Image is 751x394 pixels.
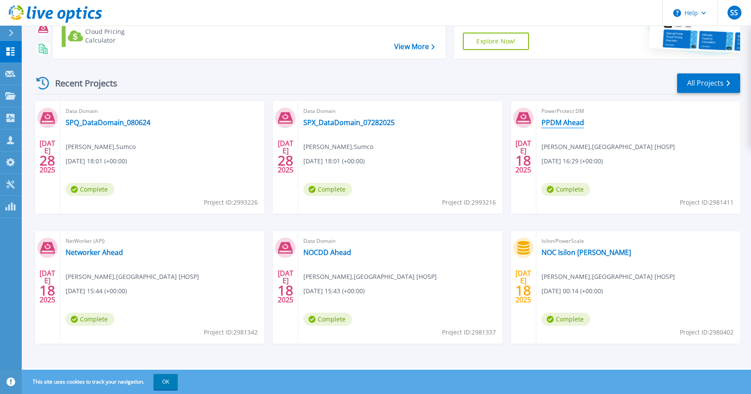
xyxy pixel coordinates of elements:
[66,248,123,257] a: Networker Ahead
[515,287,531,294] span: 18
[303,272,437,281] span: [PERSON_NAME] , [GEOGRAPHIC_DATA] [HOSP]
[277,271,294,302] div: [DATE] 2025
[542,183,590,196] span: Complete
[680,198,734,207] span: Project ID: 2981411
[442,328,496,337] span: Project ID: 2981337
[66,118,150,127] a: SPQ_DataDomain_080624
[153,374,178,390] button: OK
[542,106,735,116] span: PowerProtect DM
[515,271,532,302] div: [DATE] 2025
[463,33,529,50] a: Explore Now!
[39,141,56,172] div: [DATE] 2025
[40,157,55,164] span: 28
[303,142,373,152] span: [PERSON_NAME] , Sumco
[278,157,293,164] span: 28
[33,73,129,94] div: Recent Projects
[442,198,496,207] span: Project ID: 2993216
[66,272,199,281] span: [PERSON_NAME] , [GEOGRAPHIC_DATA] [HOSP]
[277,141,294,172] div: [DATE] 2025
[85,27,155,45] div: Cloud Pricing Calculator
[542,118,584,127] a: PPDM Ahead
[515,141,532,172] div: [DATE] 2025
[677,73,740,93] a: All Projects
[515,157,531,164] span: 18
[40,287,55,294] span: 18
[66,142,136,152] span: [PERSON_NAME] , Sumco
[542,142,675,152] span: [PERSON_NAME] , [GEOGRAPHIC_DATA] [HOSP]
[542,272,675,281] span: [PERSON_NAME] , [GEOGRAPHIC_DATA] [HOSP]
[303,236,497,246] span: Data Domain
[542,286,603,296] span: [DATE] 00:14 (+00:00)
[66,183,114,196] span: Complete
[303,156,365,166] span: [DATE] 18:01 (+00:00)
[730,9,738,16] span: SS
[66,313,114,326] span: Complete
[303,286,365,296] span: [DATE] 15:43 (+00:00)
[303,118,395,127] a: SPX_DataDomain_07282025
[542,248,631,257] a: NOC Isilon [PERSON_NAME]
[39,271,56,302] div: [DATE] 2025
[303,183,352,196] span: Complete
[303,313,352,326] span: Complete
[303,248,351,257] a: NOCDD Ahead
[303,106,497,116] span: Data Domain
[24,374,178,390] span: This site uses cookies to track your navigation.
[66,286,127,296] span: [DATE] 15:44 (+00:00)
[66,106,259,116] span: Data Domain
[394,43,435,51] a: View More
[542,236,735,246] span: Isilon/PowerScale
[66,156,127,166] span: [DATE] 18:01 (+00:00)
[542,313,590,326] span: Complete
[204,198,258,207] span: Project ID: 2993226
[278,287,293,294] span: 18
[62,25,159,47] a: Cloud Pricing Calculator
[66,236,259,246] span: NetWorker (API)
[680,328,734,337] span: Project ID: 2980402
[204,328,258,337] span: Project ID: 2981342
[542,156,603,166] span: [DATE] 16:29 (+00:00)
